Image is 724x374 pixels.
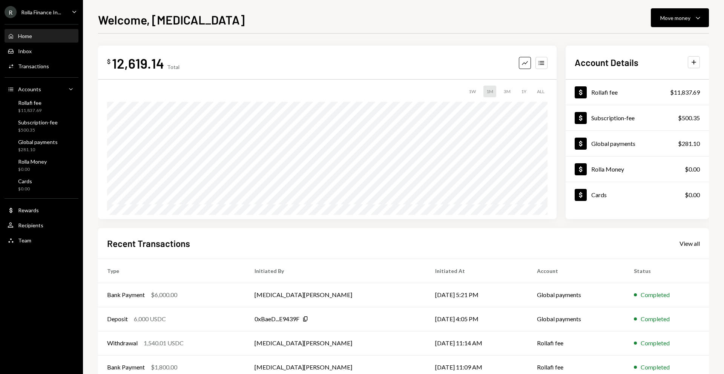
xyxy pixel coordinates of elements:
[575,56,638,69] h2: Account Details
[18,147,58,153] div: $281.10
[18,107,41,114] div: $11,837.69
[566,182,709,207] a: Cards$0.00
[107,339,138,348] div: Withdrawal
[534,86,548,97] div: ALL
[518,86,529,97] div: 1Y
[5,29,78,43] a: Home
[483,86,496,97] div: 1M
[591,114,635,121] div: Subscription-fee
[18,48,32,54] div: Inbox
[501,86,514,97] div: 3M
[18,119,58,126] div: Subscription-fee
[98,259,245,283] th: Type
[528,331,625,355] td: Rollafi fee
[151,290,177,299] div: $6,000.00
[566,105,709,130] a: Subscription-fee$500.35
[566,80,709,105] a: Rollafi fee$11,837.69
[528,259,625,283] th: Account
[566,156,709,182] a: Rolla Money$0.00
[151,363,177,372] div: $1,800.00
[566,131,709,156] a: Global payments$281.10
[5,176,78,194] a: Cards$0.00
[591,89,618,96] div: Rollafi fee
[18,33,32,39] div: Home
[5,136,78,155] a: Global payments$281.10
[18,166,47,173] div: $0.00
[245,259,426,283] th: Initiated By
[107,363,145,372] div: Bank Payment
[18,222,43,228] div: Recipients
[112,55,164,72] div: 12,619.14
[678,139,700,148] div: $281.10
[245,331,426,355] td: [MEDICAL_DATA][PERSON_NAME]
[685,165,700,174] div: $0.00
[426,259,528,283] th: Initiated At
[426,307,528,331] td: [DATE] 4:05 PM
[107,237,190,250] h2: Recent Transactions
[18,63,49,69] div: Transactions
[5,156,78,174] a: Rolla Money$0.00
[591,140,635,147] div: Global payments
[678,113,700,123] div: $500.35
[466,86,479,97] div: 1W
[591,191,607,198] div: Cards
[426,331,528,355] td: [DATE] 11:14 AM
[680,239,700,247] a: View all
[18,86,41,92] div: Accounts
[18,237,31,244] div: Team
[98,12,245,27] h1: Welcome, [MEDICAL_DATA]
[685,190,700,199] div: $0.00
[245,283,426,307] td: [MEDICAL_DATA][PERSON_NAME]
[5,203,78,217] a: Rewards
[18,100,41,106] div: Rollafi fee
[670,88,700,97] div: $11,837.69
[18,127,58,133] div: $500.35
[21,9,61,15] div: Rolla Finance In...
[660,14,690,22] div: Move money
[680,240,700,247] div: View all
[18,207,39,213] div: Rewards
[18,158,47,165] div: Rolla Money
[426,283,528,307] td: [DATE] 5:21 PM
[18,178,32,184] div: Cards
[641,314,670,323] div: Completed
[167,64,179,70] div: Total
[528,307,625,331] td: Global payments
[641,339,670,348] div: Completed
[134,314,166,323] div: 6,000 USDC
[5,218,78,232] a: Recipients
[5,59,78,73] a: Transactions
[255,314,299,323] div: 0xBaeD...E9439F
[641,290,670,299] div: Completed
[107,290,145,299] div: Bank Payment
[5,233,78,247] a: Team
[5,97,78,115] a: Rollafi fee$11,837.69
[18,186,32,192] div: $0.00
[641,363,670,372] div: Completed
[625,259,709,283] th: Status
[5,44,78,58] a: Inbox
[107,58,110,65] div: $
[528,283,625,307] td: Global payments
[18,139,58,145] div: Global payments
[651,8,709,27] button: Move money
[591,166,624,173] div: Rolla Money
[107,314,128,323] div: Deposit
[5,6,17,18] div: R
[144,339,184,348] div: 1,540.01 USDC
[5,82,78,96] a: Accounts
[5,117,78,135] a: Subscription-fee$500.35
